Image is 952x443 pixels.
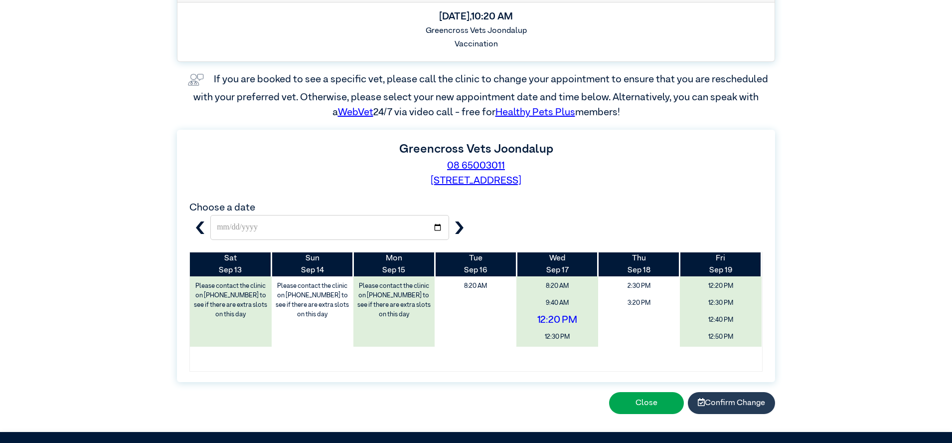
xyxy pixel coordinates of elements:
[193,74,770,117] label: If you are booked to see a specific vet, please call the clinic to change your appointment to ens...
[520,279,595,293] span: 8:20 AM
[688,392,775,414] button: Confirm Change
[680,252,762,276] th: Sep 19
[516,252,598,276] th: Sep 17
[191,279,271,322] label: Please contact the clinic on [PHONE_NUMBER] to see if there are extra slots on this day
[497,308,617,332] span: 12:20 PM
[602,296,676,310] span: 3:20 PM
[598,252,680,276] th: Sep 18
[683,296,758,310] span: 12:30 PM
[189,203,255,213] label: Choose a date
[354,279,434,322] label: Please contact the clinic on [PHONE_NUMBER] to see if there are extra slots on this day
[435,252,516,276] th: Sep 16
[520,296,595,310] span: 9:40 AM
[184,70,208,90] img: vet
[495,107,575,117] a: Healthy Pets Plus
[431,176,521,186] a: [STREET_ADDRESS]
[185,40,767,49] h6: Vaccination
[683,313,758,327] span: 12:40 PM
[353,252,435,276] th: Sep 15
[399,143,553,155] label: Greencross Vets Joondalup
[273,279,352,322] label: Please contact the clinic on [PHONE_NUMBER] to see if there are extra slots on this day
[438,279,513,293] span: 8:20 AM
[602,279,676,293] span: 2:30 PM
[185,26,767,36] h6: Greencross Vets Joondalup
[683,330,758,344] span: 12:50 PM
[190,252,272,276] th: Sep 13
[338,107,373,117] a: WebVet
[272,252,353,276] th: Sep 14
[609,392,684,414] button: Close
[520,330,595,344] span: 12:30 PM
[185,10,767,22] h5: [DATE] , 10:20 AM
[683,279,758,293] span: 12:20 PM
[447,161,505,171] a: 08 65003011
